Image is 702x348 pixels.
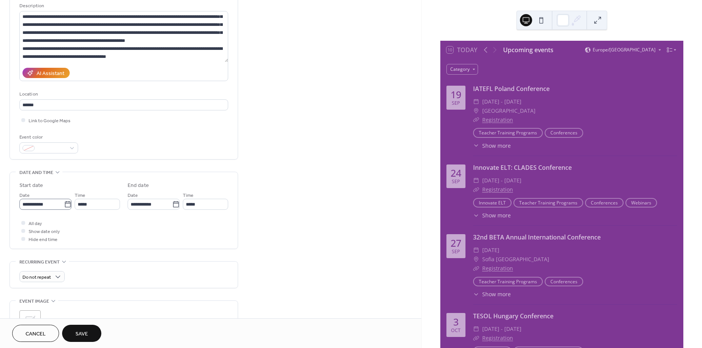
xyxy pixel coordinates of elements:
[482,255,549,264] span: Sofia [GEOGRAPHIC_DATA]
[473,142,479,150] div: ​
[482,142,511,150] span: Show more
[22,273,51,282] span: Do not repeat
[19,2,227,10] div: Description
[473,163,572,172] a: Innovate ELT: CLADES Conference
[482,97,521,106] span: [DATE] - [DATE]
[482,186,513,193] a: Registration
[19,258,60,266] span: Recurring event
[482,334,513,342] a: Registration
[128,182,149,190] div: End date
[473,97,479,106] div: ​
[452,249,460,254] div: Sep
[482,290,511,298] span: Show more
[482,265,513,272] a: Registration
[473,115,479,125] div: ​
[482,106,536,115] span: [GEOGRAPHIC_DATA]
[473,211,511,219] button: ​Show more
[473,264,479,273] div: ​
[19,192,30,200] span: Date
[473,85,550,93] a: IATEFL Poland Conference
[29,117,70,125] span: Link to Google Maps
[453,317,459,327] div: 3
[19,182,43,190] div: Start date
[473,324,479,334] div: ​
[62,325,101,342] button: Save
[473,290,511,298] button: ​Show more
[128,192,138,200] span: Date
[451,238,461,248] div: 27
[451,90,461,99] div: 19
[473,185,479,194] div: ​
[26,330,46,338] span: Cancel
[452,101,460,106] div: Sep
[473,334,479,343] div: ​
[482,116,513,123] a: Registration
[75,192,85,200] span: Time
[451,168,461,178] div: 24
[473,255,479,264] div: ​
[482,246,499,255] span: [DATE]
[12,325,59,342] button: Cancel
[473,211,479,219] div: ​
[473,142,511,150] button: ​Show more
[22,68,70,78] button: AI Assistant
[29,236,58,244] span: Hide end time
[451,328,461,333] div: Oct
[183,192,193,200] span: Time
[473,233,601,241] a: 32nd BETA Annual International Conference
[19,297,49,305] span: Event image
[482,324,521,334] span: [DATE] - [DATE]
[29,220,42,228] span: All day
[19,90,227,98] div: Location
[473,246,479,255] div: ​
[482,176,521,185] span: [DATE] - [DATE]
[473,290,479,298] div: ​
[473,176,479,185] div: ​
[19,310,41,332] div: ;
[37,70,64,78] div: AI Assistant
[19,133,77,141] div: Event color
[593,48,656,52] span: Europe/[GEOGRAPHIC_DATA]
[473,106,479,115] div: ​
[482,211,511,219] span: Show more
[503,45,553,54] div: Upcoming events
[473,312,553,320] a: TESOL Hungary Conference
[452,179,460,184] div: Sep
[75,330,88,338] span: Save
[29,228,60,236] span: Show date only
[19,169,53,177] span: Date and time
